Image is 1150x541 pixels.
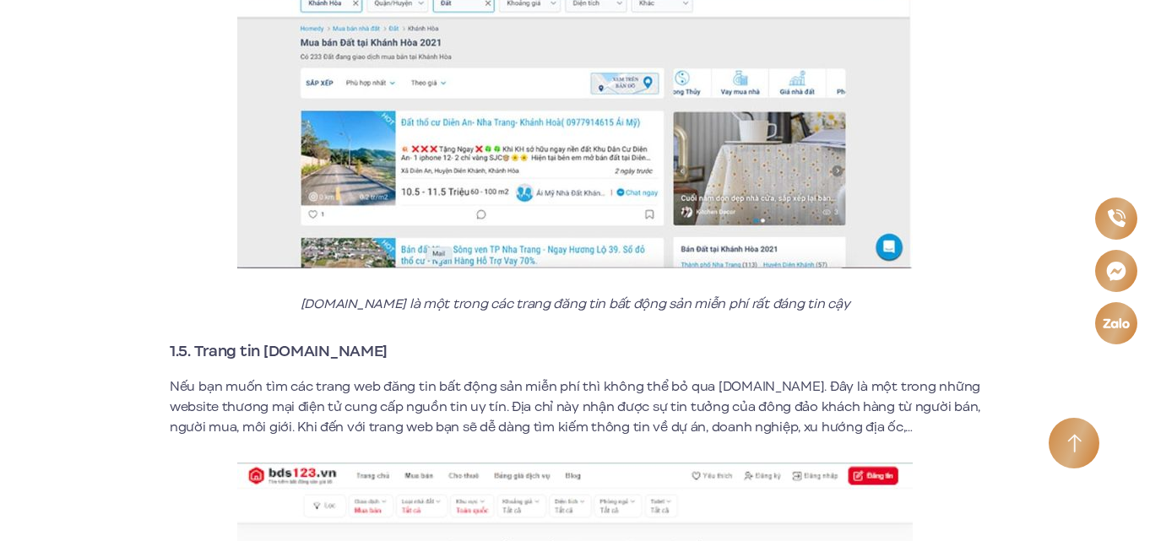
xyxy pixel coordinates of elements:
img: Arrow icon [1067,434,1082,453]
img: Zalo icon [1101,315,1131,331]
img: Messenger icon [1104,258,1128,283]
em: [DOMAIN_NAME] là một trong các trang đăng tin bất động sản miễn phí rất đáng tin cậy [301,295,849,313]
p: Nếu bạn muốn tìm các trang web đăng tin bất động sản miễn phí thì không thể bỏ qua [DOMAIN_NAME].... [170,376,980,437]
strong: 1.5. Trang tin [DOMAIN_NAME] [170,340,388,362]
img: Phone icon [1105,208,1126,229]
